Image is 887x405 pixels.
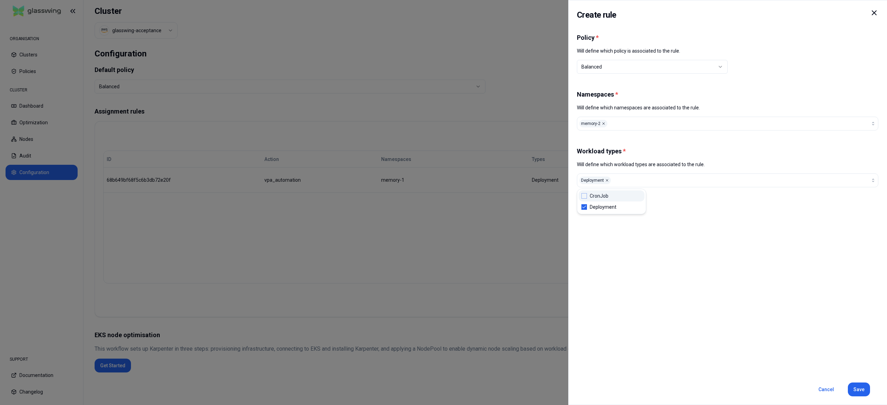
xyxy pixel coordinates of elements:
h2: Create rule [577,9,616,21]
div: Suggestions [577,189,646,214]
p: Will define which namespaces are associated to the rule. [577,104,878,111]
span: CronJob [590,192,608,199]
h1: Policy [577,34,878,42]
div: memory-2 [579,120,607,127]
h1: Namespaces [577,90,878,99]
p: Will define which policy is associated to the rule. [577,47,878,54]
p: Will define which workload types are associated to the rule. [577,161,878,168]
span: Deployment [590,204,616,210]
button: Save [848,382,870,396]
button: Deployment [577,173,878,187]
div: Deployment [579,177,611,184]
h1: Workload types [577,147,878,155]
button: Cancel [813,382,840,396]
button: memory-2 [577,117,878,130]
